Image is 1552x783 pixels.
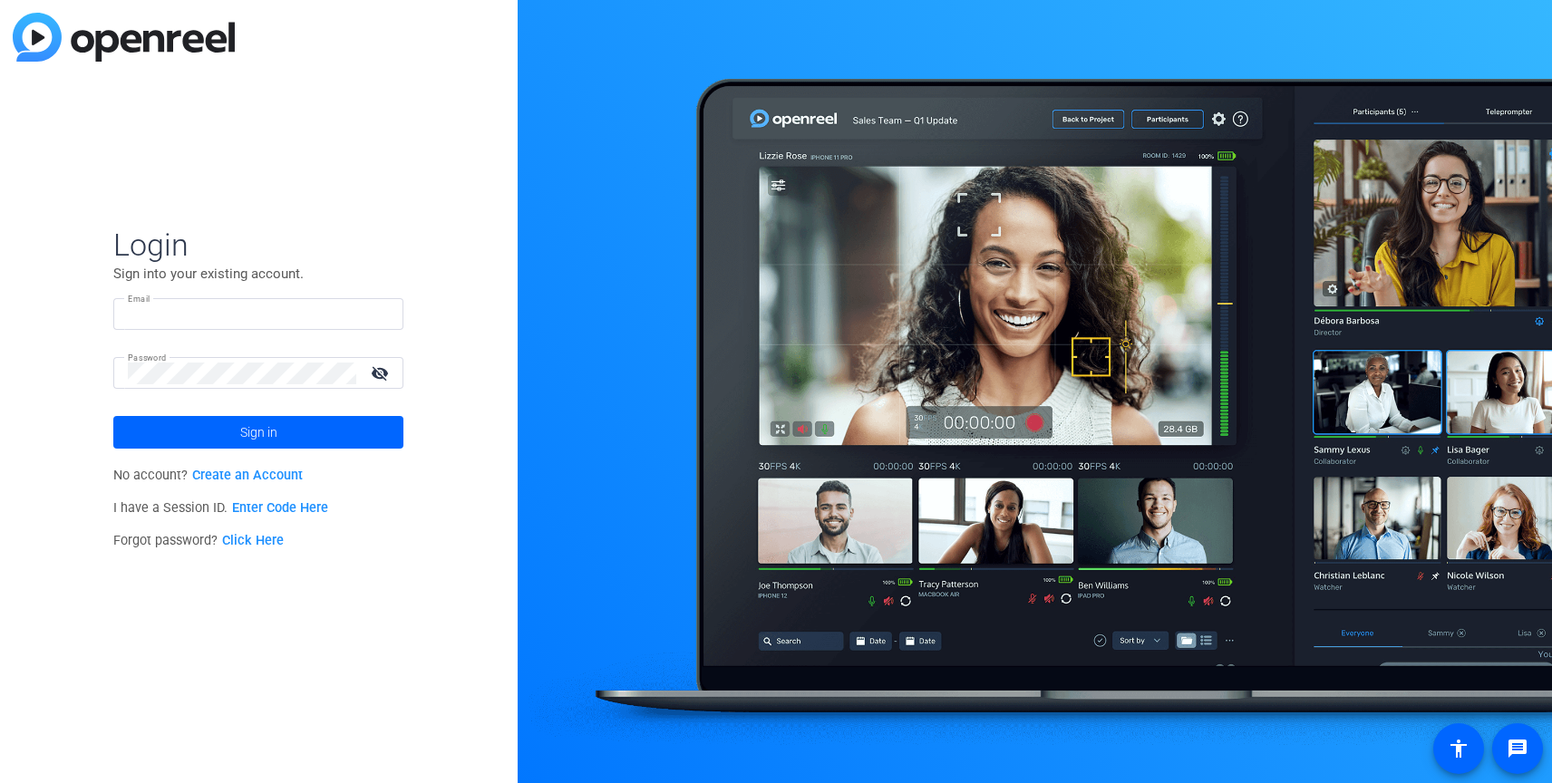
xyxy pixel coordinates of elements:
[113,264,403,284] p: Sign into your existing account.
[360,360,403,386] mat-icon: visibility_off
[128,304,389,325] input: Enter Email Address
[1448,738,1470,759] mat-icon: accessibility
[232,500,328,516] a: Enter Code Here
[113,468,303,483] span: No account?
[113,416,403,449] button: Sign in
[113,500,328,516] span: I have a Session ID.
[240,410,277,455] span: Sign in
[13,13,235,62] img: blue-gradient.svg
[222,533,284,548] a: Click Here
[128,353,167,362] mat-label: Password
[192,468,303,483] a: Create an Account
[113,226,403,264] span: Login
[113,533,284,548] span: Forgot password?
[1507,738,1528,759] mat-icon: message
[128,294,150,304] mat-label: Email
